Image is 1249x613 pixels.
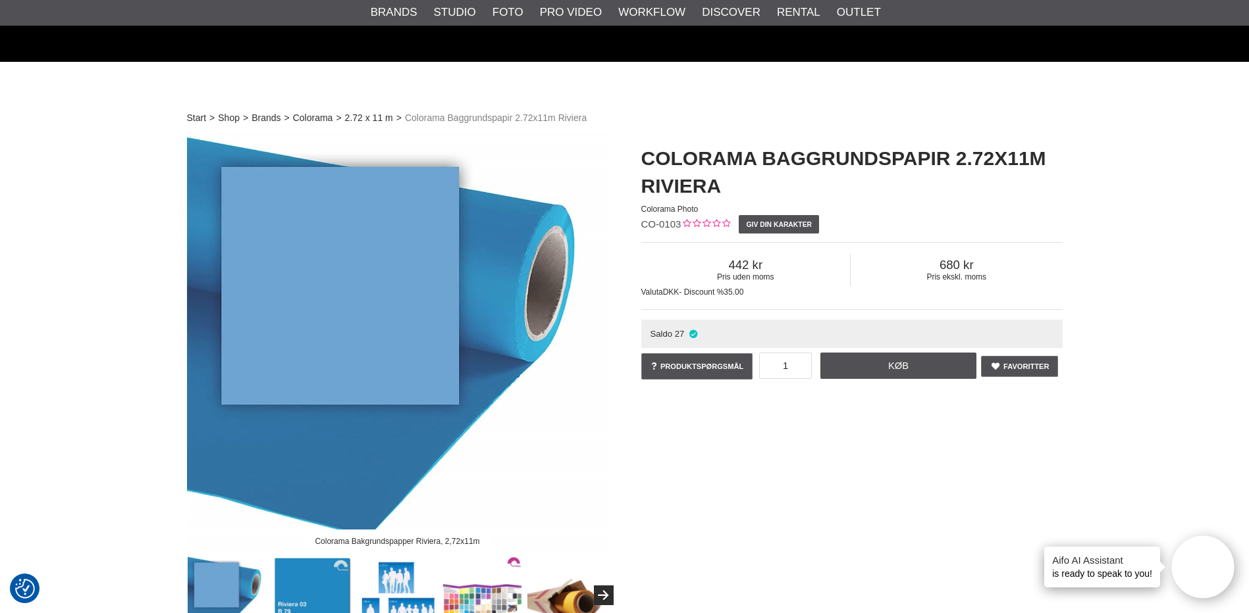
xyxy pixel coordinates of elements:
[15,579,35,599] img: Revisit consent button
[336,111,341,125] span: >
[641,145,1063,200] h1: Colorama Baggrundspapir 2.72x11m Riviera
[981,356,1059,377] a: Favoritter
[594,585,614,605] button: Next
[641,287,663,297] span: Valuta
[293,111,333,125] a: Colorama
[243,111,248,125] span: >
[663,287,679,297] span: DKK
[405,111,587,125] span: Colorama Baggrundspapir 2.72x11m Riviera
[540,4,602,21] a: Pro Video
[218,111,240,125] a: Shop
[675,329,685,339] span: 27
[681,218,730,232] div: Kundebed&#248;mmelse: 0
[851,272,1063,282] span: Pris ekskl. moms
[739,215,819,233] a: Giv din karakter
[304,529,491,552] div: Colorama Bakgrundspapper Riviera, 2,72x11m
[641,205,699,214] span: Colorama Photo
[15,577,35,601] button: Samtykkepræferencer
[1052,553,1152,567] h4: Aifo AI Assistant
[641,272,851,282] span: Pris uden moms
[641,258,851,272] span: 442
[702,4,760,21] a: Discover
[851,258,1063,272] span: 680
[837,4,881,21] a: Outlet
[345,111,393,125] a: 2.72 x 11 m
[650,329,672,339] span: Saldo
[187,132,608,552] img: Colorama Bakgrundspapper Riviera, 2,72x11m
[434,4,476,21] a: Studio
[820,353,977,379] a: Køb
[687,329,699,339] i: På lager
[187,111,207,125] a: Start
[396,111,402,125] span: >
[724,287,743,297] span: 35.00
[492,4,523,21] a: Foto
[618,4,685,21] a: Workflow
[284,111,290,125] span: >
[1044,547,1160,587] div: is ready to speak to you!
[371,4,417,21] a: Brands
[777,4,820,21] a: Rental
[679,287,724,297] span: - Discount %
[641,218,681,230] span: CO-0103
[641,353,753,380] a: Produktspørgsmål
[209,111,215,125] span: >
[252,111,280,125] a: Brands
